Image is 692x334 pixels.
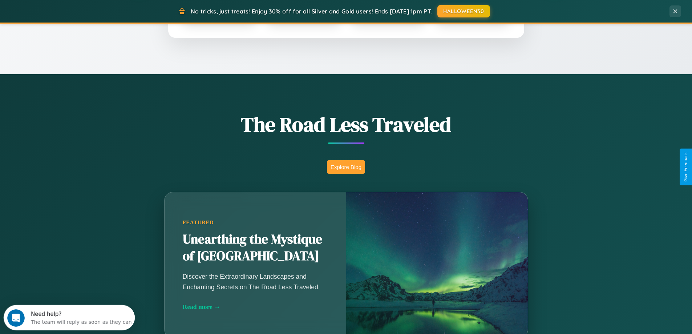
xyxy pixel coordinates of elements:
div: Need help? [27,6,128,12]
h1: The Road Less Traveled [128,110,564,138]
div: Open Intercom Messenger [3,3,135,23]
button: HALLOWEEN30 [437,5,490,17]
span: No tricks, just treats! Enjoy 30% off for all Silver and Gold users! Ends [DATE] 1pm PT. [191,8,432,15]
div: Read more → [183,303,328,311]
h2: Unearthing the Mystique of [GEOGRAPHIC_DATA] [183,231,328,265]
iframe: Intercom live chat [7,309,25,327]
div: The team will reply as soon as they can [27,12,128,20]
p: Discover the Extraordinary Landscapes and Enchanting Secrets on The Road Less Traveled. [183,271,328,292]
iframe: Intercom live chat discovery launcher [4,305,135,330]
div: Give Feedback [683,152,688,182]
div: Featured [183,220,328,226]
button: Explore Blog [327,160,365,174]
